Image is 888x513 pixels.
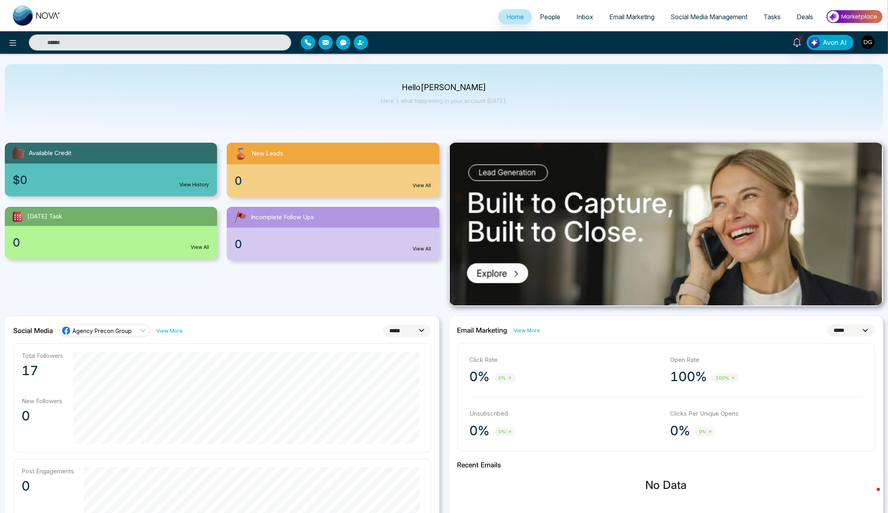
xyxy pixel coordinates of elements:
img: Market-place.gif [825,8,883,26]
p: New Followers [22,397,63,405]
img: followUps.svg [233,210,248,224]
span: Home [506,13,524,21]
span: Email Marketing [609,13,654,21]
a: Tasks [755,9,789,24]
span: 0 [13,234,20,251]
span: Tasks [763,13,781,21]
span: Deals [797,13,813,21]
h2: Email Marketing [457,326,507,334]
iframe: Intercom live chat [861,486,880,505]
p: 0% [470,369,490,385]
a: People [532,9,568,24]
a: New Leads0View All [222,143,444,197]
h2: Social Media [13,327,53,335]
span: Social Media Management [671,13,747,21]
img: newLeads.svg [233,146,248,161]
h2: Recent Emails [457,461,875,469]
img: Nova CRM Logo [13,6,61,26]
a: View All [413,245,431,252]
p: Clicks Per Unique Opens [670,409,862,418]
p: 17 [22,363,63,379]
span: People [540,13,560,21]
span: Available Credit [29,149,71,158]
span: Avon AI [823,38,847,47]
p: Hello [PERSON_NAME] [381,84,507,91]
p: Post Engagements [22,467,74,475]
a: View All [191,244,209,251]
img: User Avatar [861,35,875,49]
span: 0 [235,236,242,252]
img: todayTask.svg [11,210,24,223]
span: $0 [13,172,27,188]
h3: No Data [457,479,875,492]
button: Avon AI [807,35,854,50]
a: Home [498,9,532,24]
p: Total Followers [22,352,63,360]
a: 1 [787,35,807,49]
span: New Leads [252,149,283,158]
img: Lead Flow [809,37,820,48]
span: 0 [235,172,242,189]
p: Open Rate [670,355,862,365]
p: Unsubscribed [470,409,662,418]
span: Agency Precon Group [72,327,132,335]
span: 0% [695,427,716,436]
span: 0% [495,374,516,383]
img: . [450,143,882,305]
a: View More [514,327,540,334]
a: Inbox [568,9,601,24]
a: View All [413,182,431,189]
p: 0% [670,423,690,439]
p: 100% [670,369,707,385]
a: Deals [789,9,821,24]
p: 0% [470,423,490,439]
p: Click Rate [470,355,662,365]
a: View More [156,327,183,335]
p: 0 [22,478,74,494]
p: Here's what happening in your account [DATE]. [381,97,507,104]
span: 0% [495,427,516,436]
a: Email Marketing [601,9,662,24]
span: Inbox [576,13,593,21]
a: Social Media Management [662,9,755,24]
img: availableCredit.svg [11,146,26,160]
span: 1 [797,35,804,42]
span: Incomplete Follow Ups [251,213,314,222]
a: Incomplete Follow Ups0View All [222,207,444,261]
p: 0 [22,408,63,424]
a: View History [179,181,209,188]
span: [DATE] Task [27,212,62,221]
span: 100% [712,374,739,383]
